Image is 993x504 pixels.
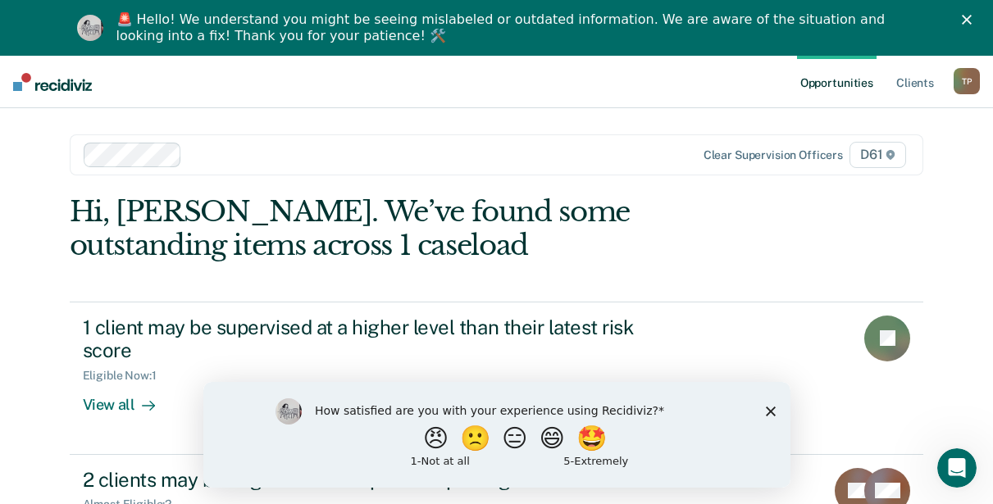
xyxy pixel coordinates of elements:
[850,142,906,168] span: D61
[704,148,843,162] div: Clear supervision officers
[70,195,754,262] div: Hi, [PERSON_NAME]. We’ve found some outstanding items across 1 caseload
[893,56,937,108] a: Clients
[83,316,658,363] div: 1 client may be supervised at a higher level than their latest risk score
[954,68,980,94] button: TP
[83,383,175,415] div: View all
[77,15,103,41] img: Profile image for Kim
[83,369,170,383] div: Eligible Now : 1
[954,68,980,94] div: T P
[116,11,891,44] div: 🚨 Hello! We understand you might be seeing mislabeled or outdated information. We are aware of th...
[70,302,924,455] a: 1 client may be supervised at a higher level than their latest risk scoreEligible Now:1View all
[937,448,977,488] iframe: Intercom live chat
[83,468,658,492] div: 2 clients may be eligible for Compliant Reporting
[13,73,92,91] img: Recidiviz
[797,56,877,108] a: Opportunities
[203,382,790,488] iframe: Survey by Kim from Recidiviz
[962,15,978,25] div: Close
